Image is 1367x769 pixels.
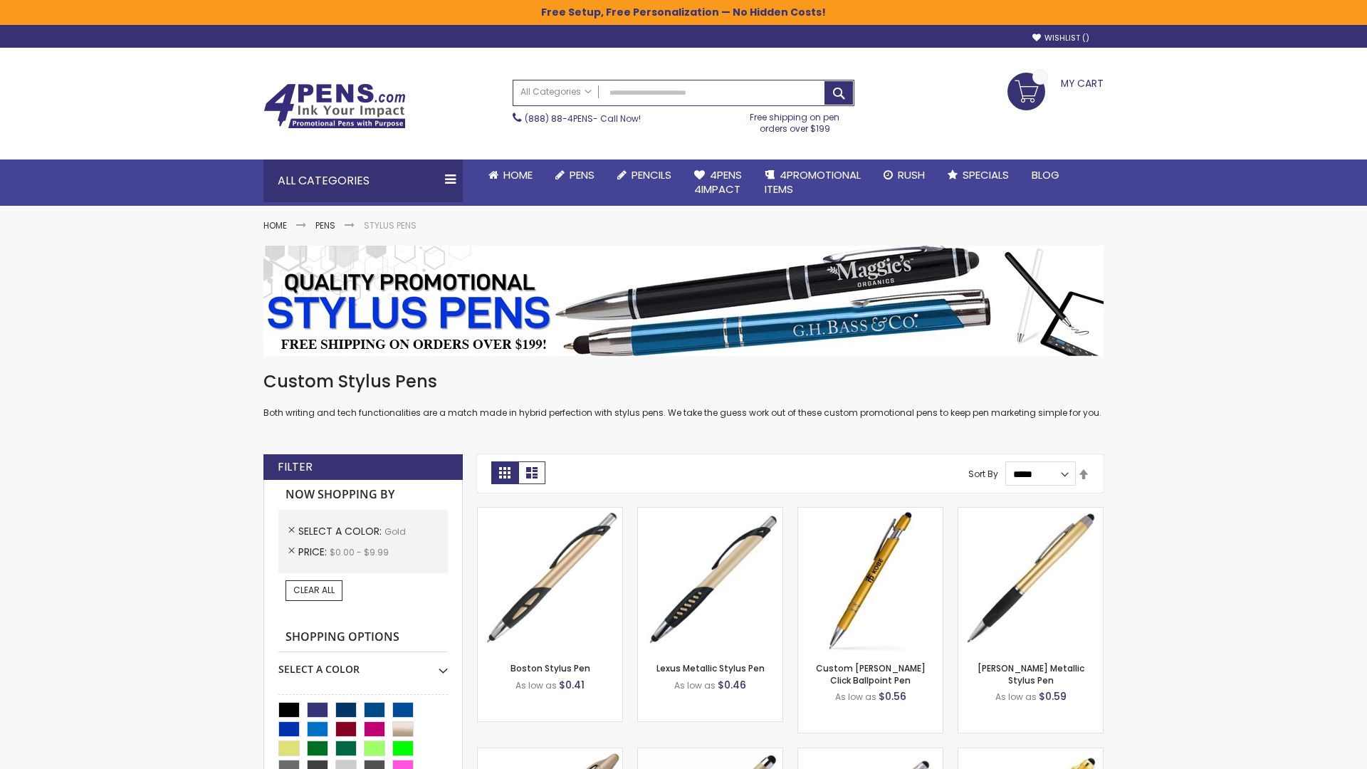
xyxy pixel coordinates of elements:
[816,662,926,686] a: Custom [PERSON_NAME] Click Ballpoint Pen
[525,113,641,125] span: - Call Now!
[683,159,753,206] a: 4Pens4impact
[606,159,683,191] a: Pencils
[968,468,998,480] label: Sort By
[263,370,1104,393] h1: Custom Stylus Pens
[638,507,782,519] a: Lexus Metallic Stylus Pen-Gold
[872,159,936,191] a: Rush
[278,622,448,653] strong: Shopping Options
[503,167,533,182] span: Home
[478,507,622,519] a: Boston Stylus Pen-Gold
[798,508,943,652] img: Custom Alex II Click Ballpoint Pen-Gold
[263,83,406,129] img: 4Pens Custom Pens and Promotional Products
[478,748,622,760] a: Twist Highlighter-Pen Stylus Combo-Gold
[958,507,1103,519] a: Lory Metallic Stylus Pen-Gold
[263,159,463,202] div: All Categories
[936,159,1020,191] a: Specials
[330,546,389,558] span: $0.00 - $9.99
[995,691,1037,703] span: As low as
[478,508,622,652] img: Boston Stylus Pen-Gold
[638,508,782,652] img: Lexus Metallic Stylus Pen-Gold
[263,370,1104,419] div: Both writing and tech functionalities are a match made in hybrid perfection with stylus pens. We ...
[1039,689,1067,703] span: $0.59
[293,584,335,596] span: Clear All
[1032,33,1089,43] a: Wishlist
[958,748,1103,760] a: I-Stylus-Slim-Gold-Gold
[879,689,906,703] span: $0.56
[898,167,925,182] span: Rush
[735,106,855,135] div: Free shipping on pen orders over $199
[315,219,335,231] a: Pens
[298,545,330,559] span: Price
[798,507,943,519] a: Custom Alex II Click Ballpoint Pen-Gold
[510,662,590,674] a: Boston Stylus Pen
[286,580,342,600] a: Clear All
[958,508,1103,652] img: Lory Metallic Stylus Pen-Gold
[364,219,417,231] strong: Stylus Pens
[278,480,448,510] strong: Now Shopping by
[263,219,287,231] a: Home
[477,159,544,191] a: Home
[384,525,406,538] span: Gold
[835,691,876,703] span: As low as
[963,167,1009,182] span: Specials
[694,167,742,197] span: 4Pens 4impact
[559,678,585,692] span: $0.41
[798,748,943,760] a: Cali Custom Stylus Gel pen-Gold
[718,678,746,692] span: $0.46
[638,748,782,760] a: Islander Softy Metallic Gel Pen with Stylus-Gold
[515,679,557,691] span: As low as
[513,80,599,104] a: All Categories
[765,167,861,197] span: 4PROMOTIONAL ITEMS
[570,167,595,182] span: Pens
[674,679,716,691] span: As low as
[753,159,872,206] a: 4PROMOTIONALITEMS
[544,159,606,191] a: Pens
[263,246,1104,356] img: Stylus Pens
[278,652,448,676] div: Select A Color
[520,86,592,98] span: All Categories
[978,662,1084,686] a: [PERSON_NAME] Metallic Stylus Pen
[1032,167,1059,182] span: Blog
[1020,159,1071,191] a: Blog
[298,524,384,538] span: Select A Color
[632,167,671,182] span: Pencils
[491,461,518,484] strong: Grid
[278,459,313,475] strong: Filter
[525,113,593,125] a: (888) 88-4PENS
[656,662,765,674] a: Lexus Metallic Stylus Pen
